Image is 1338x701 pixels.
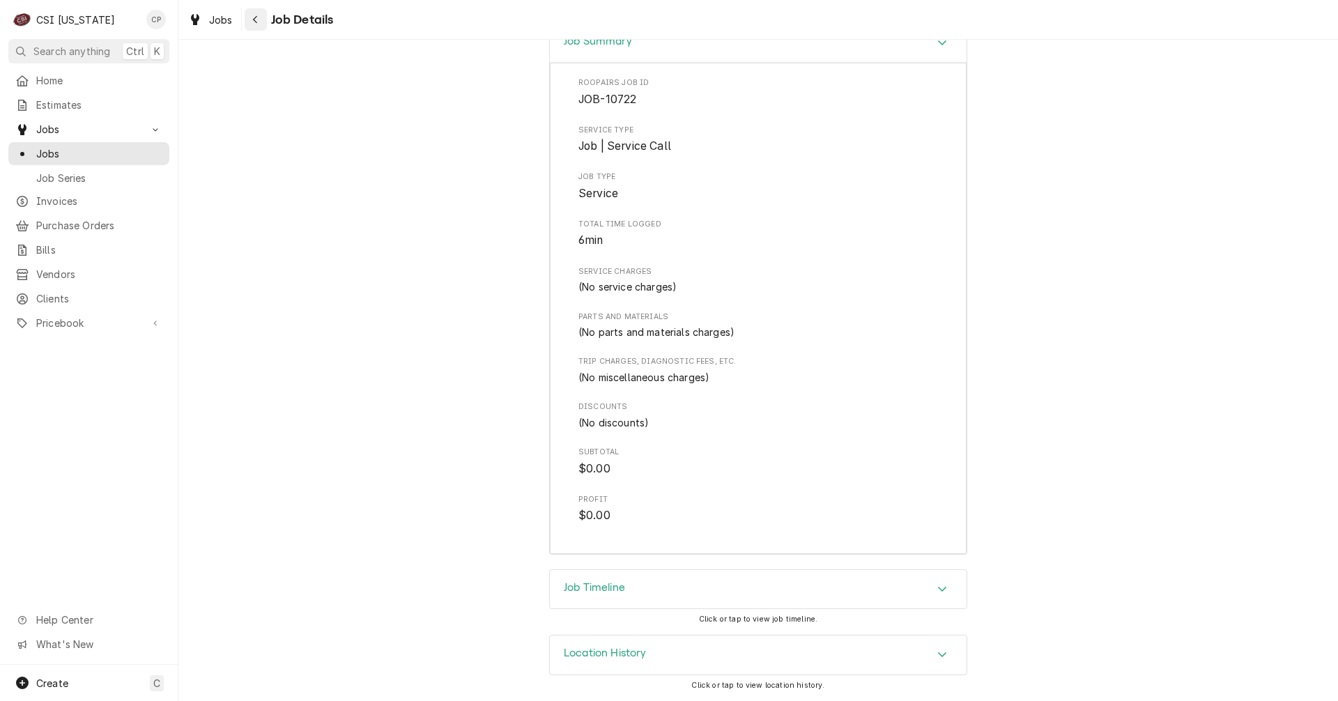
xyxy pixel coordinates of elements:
span: Purchase Orders [36,218,162,233]
a: Go to Pricebook [8,311,169,334]
button: Accordion Details Expand Trigger [550,635,967,675]
span: Total Time Logged [578,219,938,230]
div: Parts and Materials List [578,325,938,339]
a: Jobs [183,8,238,31]
div: Service Charges List [578,279,938,294]
div: Trip Charges, Diagnostic Fees, etc. [578,356,938,384]
div: Accordion Body [550,63,967,553]
div: Job Summary [549,23,967,555]
a: Invoices [8,190,169,213]
span: What's New [36,637,161,652]
span: Job Type [578,185,938,202]
h3: Job Summary [564,35,632,48]
span: Profit [578,494,938,505]
span: Vendors [36,267,162,282]
div: Craig Pierce's Avatar [146,10,166,29]
span: Subtotal [578,461,938,477]
div: Roopairs Job ID [578,77,938,107]
h3: Location History [564,647,647,660]
button: Accordion Details Expand Trigger [550,24,967,63]
span: Search anything [33,44,110,59]
span: Service Charges [578,266,938,277]
a: Go to What's New [8,633,169,656]
span: Trip Charges, Diagnostic Fees, etc. [578,356,938,367]
div: Service Charges [578,266,938,294]
span: Total Time Logged [578,232,938,249]
span: Subtotal [578,447,938,458]
span: Jobs [209,13,233,27]
div: Location History [549,635,967,675]
span: Ctrl [126,44,144,59]
span: Roopairs Job ID [578,77,938,88]
span: Service [578,187,618,200]
span: JOB-10722 [578,93,636,106]
a: Clients [8,287,169,310]
span: Clients [36,291,162,306]
button: Accordion Details Expand Trigger [550,570,967,609]
span: Roopairs Job ID [578,91,938,108]
div: CSI [US_STATE] [36,13,115,27]
a: Go to Help Center [8,608,169,631]
div: CP [146,10,166,29]
div: Accordion Header [550,635,967,675]
span: $0.00 [578,509,610,522]
span: Estimates [36,98,162,112]
h3: Job Timeline [564,581,625,594]
span: Click or tap to view location history. [691,681,824,690]
a: Purchase Orders [8,214,169,237]
span: Job Series [36,171,162,185]
span: Service Type [578,125,938,136]
button: Search anythingCtrlK [8,39,169,63]
span: C [153,676,160,691]
div: Accordion Header [550,570,967,609]
div: Discounts [578,401,938,429]
span: Service Type [578,138,938,155]
div: Accordion Header [550,24,967,63]
a: Estimates [8,93,169,116]
span: $0.00 [578,462,610,475]
span: Create [36,677,68,689]
div: Discounts List [578,415,938,430]
div: Total Time Logged [578,219,938,249]
span: Pricebook [36,316,141,330]
span: Jobs [36,146,162,161]
span: Job | Service Call [578,139,671,153]
span: Profit [578,507,938,524]
div: CSI Kentucky's Avatar [13,10,32,29]
a: Vendors [8,263,169,286]
div: Service Type [578,125,938,155]
div: C [13,10,32,29]
span: Bills [36,242,162,257]
a: Job Series [8,167,169,190]
a: Bills [8,238,169,261]
span: Click or tap to view job timeline. [699,615,817,624]
span: K [154,44,160,59]
span: Invoices [36,194,162,208]
div: Job Summary Information [578,77,938,523]
div: Job Type [578,171,938,201]
a: Jobs [8,142,169,165]
div: Trip Charges, Diagnostic Fees, etc. List [578,370,938,385]
span: Discounts [578,401,938,413]
a: Home [8,69,169,92]
div: Parts and Materials [578,311,938,339]
span: Home [36,73,162,88]
button: Navigate back [245,8,267,31]
div: Profit [578,494,938,524]
div: Job Timeline [549,569,967,610]
span: Jobs [36,122,141,137]
div: Subtotal [578,447,938,477]
a: Go to Jobs [8,118,169,141]
span: Help Center [36,613,161,627]
span: Job Type [578,171,938,183]
span: Parts and Materials [578,311,938,323]
span: Job Details [267,10,334,29]
span: 6min [578,233,603,247]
